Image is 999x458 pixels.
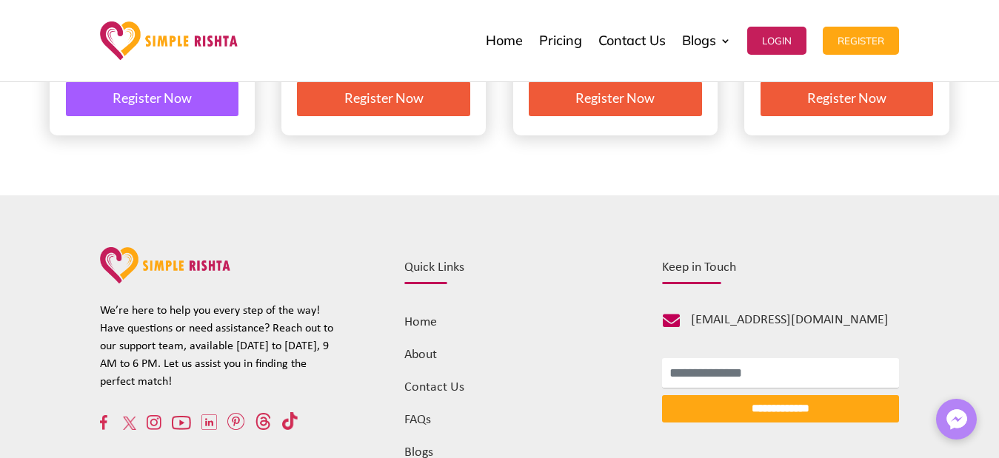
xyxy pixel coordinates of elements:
a: Contact Us [598,4,666,78]
span: [EMAIL_ADDRESS][DOMAIN_NAME] [691,313,889,327]
a: FAQs [404,413,431,427]
img: Messenger [942,405,972,434]
span:  [663,312,680,329]
a: Register [823,4,899,78]
a: Register Now [759,80,935,118]
a: Register Now [527,80,704,118]
a: Contact Us [404,380,464,394]
a: Home [486,4,523,78]
button: Register [823,27,899,55]
button: Login [747,27,806,55]
a: Register Now [295,80,472,118]
a: About [404,348,437,362]
a: Blogs [682,4,731,78]
img: website-logo-pink-orange [100,247,230,283]
h4: Quick Links [404,261,618,282]
a: Pricing [539,4,582,78]
span: We’re here to help you every step of the way! Have questions or need assistance? Reach out to our... [100,305,333,388]
a: Login [747,4,806,78]
h4: Keep in Touch [662,261,899,282]
a: Simple rishta logo [100,273,230,286]
a: Register Now [64,80,241,118]
a: Home [404,315,437,329]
